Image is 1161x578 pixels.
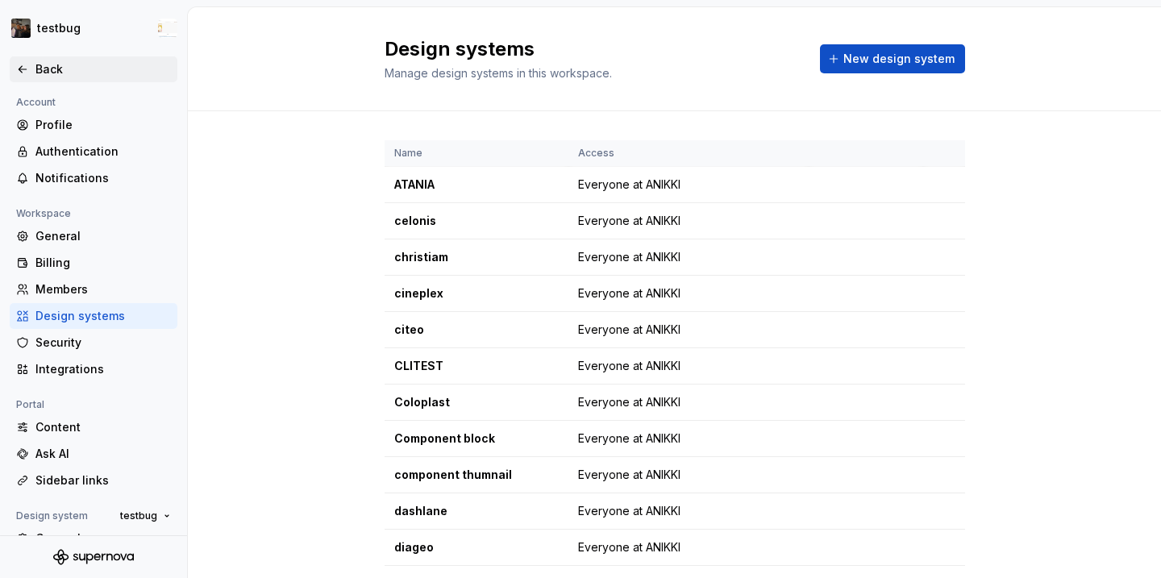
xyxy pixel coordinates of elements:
a: General [10,526,177,551]
span: Everyone at ANIKKI [578,503,680,519]
span: Everyone at ANIKKI [578,394,680,410]
a: Sidebar links [10,468,177,493]
a: Ask AI [10,441,177,467]
button: New design system [820,44,965,73]
div: Integrations [35,361,171,377]
span: Everyone at ANIKKI [578,539,680,555]
div: Content [35,419,171,435]
button: testbugNikki Craciun [3,10,184,46]
a: Members [10,277,177,302]
div: Portal [10,395,51,414]
div: Design system [10,506,94,526]
a: Integrations [10,356,177,382]
a: General [10,223,177,249]
div: cineplex [394,285,559,301]
div: Billing [35,255,171,271]
div: Notifications [35,170,171,186]
th: Access [568,140,809,167]
span: New design system [843,51,955,67]
div: Design systems [35,308,171,324]
span: Everyone at ANIKKI [578,358,680,374]
span: Everyone at ANIKKI [578,177,680,193]
div: Members [35,281,171,297]
span: Everyone at ANIKKI [578,213,680,229]
span: Everyone at ANIKKI [578,430,680,447]
div: diageo [394,539,559,555]
div: dashlane [394,503,559,519]
span: Everyone at ANIKKI [578,285,680,301]
div: ATANIA [394,177,559,193]
a: Design systems [10,303,177,329]
h2: Design systems [385,36,801,62]
div: Profile [35,117,171,133]
div: Workspace [10,204,77,223]
span: testbug [120,509,157,522]
div: testbug [37,20,81,36]
img: 6406f678-1b55-468d-98ac-69dd53595fce.png [11,19,31,38]
svg: Supernova Logo [53,549,134,565]
span: Everyone at ANIKKI [578,249,680,265]
th: Name [385,140,568,167]
a: Security [10,330,177,356]
a: Content [10,414,177,440]
img: Nikki Craciun [158,19,177,38]
span: Everyone at ANIKKI [578,322,680,338]
div: Security [35,335,171,351]
div: General [35,228,171,244]
div: General [35,530,171,547]
div: Component block [394,430,559,447]
div: celonis [394,213,559,229]
div: Account [10,93,62,112]
span: Manage design systems in this workspace. [385,66,612,80]
div: Back [35,61,171,77]
div: christiam [394,249,559,265]
a: Billing [10,250,177,276]
a: Authentication [10,139,177,164]
div: Ask AI [35,446,171,462]
div: Sidebar links [35,472,171,489]
a: Back [10,56,177,82]
div: component thumnail [394,467,559,483]
span: Everyone at ANIKKI [578,467,680,483]
div: Authentication [35,143,171,160]
div: Coloplast [394,394,559,410]
a: Notifications [10,165,177,191]
div: CLITEST [394,358,559,374]
a: Profile [10,112,177,138]
div: citeo [394,322,559,338]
